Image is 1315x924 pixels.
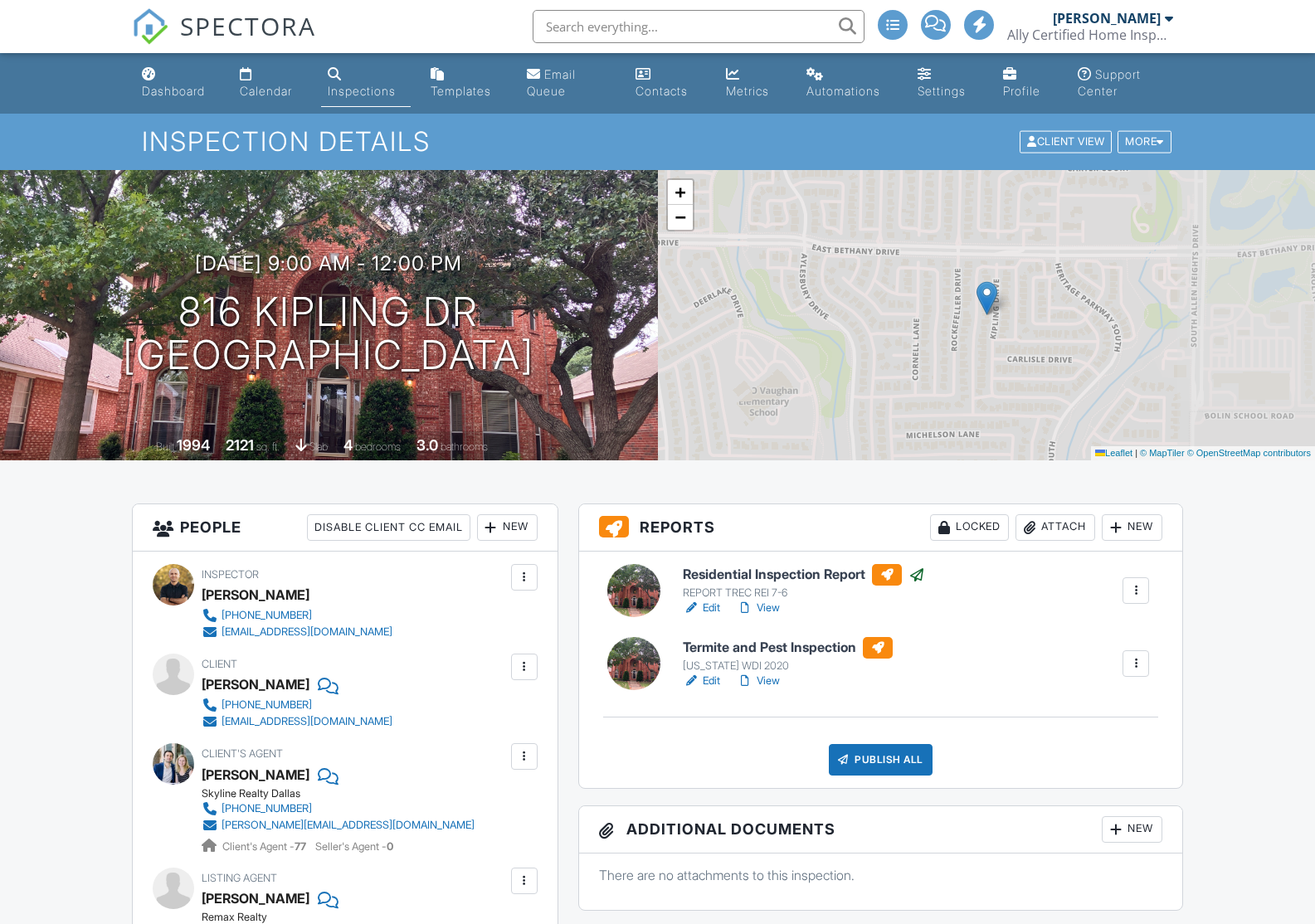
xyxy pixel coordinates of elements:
span: − [675,207,685,227]
div: Disable Client CC Email [307,514,470,541]
div: Automations [806,84,880,98]
span: Seller's Agent - [315,840,393,853]
div: Remax Realty [202,911,386,924]
span: slab [309,440,328,453]
a: Zoom in [668,180,693,205]
div: Skyline Realty Dallas [202,787,488,800]
div: [EMAIL_ADDRESS][DOMAIN_NAME] [222,625,392,639]
h1: 816 Kipling Dr [GEOGRAPHIC_DATA] [123,290,534,378]
a: SPECTORA [132,22,316,57]
div: 4 [343,436,353,454]
a: Calendar [233,60,307,107]
div: REPORT TREC REI 7-6 [683,586,925,600]
h3: Additional Documents [579,806,1183,853]
span: Client's Agent [202,747,283,760]
span: SPECTORA [180,8,316,43]
a: Email Queue [520,60,616,107]
h3: Reports [579,504,1183,552]
div: New [1102,514,1162,541]
div: Settings [918,84,966,98]
div: 1994 [177,436,210,454]
a: © OpenStreetMap contributors [1187,448,1311,458]
div: Dashboard [142,84,205,98]
div: Metrics [726,84,769,98]
div: [US_STATE] WDI 2020 [683,659,893,673]
div: [PHONE_NUMBER] [222,698,312,712]
h6: Residential Inspection Report [683,564,925,586]
div: [PERSON_NAME][EMAIL_ADDRESS][DOMAIN_NAME] [222,819,475,832]
div: Ally Certified Home Inspector [1007,27,1173,43]
a: [PERSON_NAME] [202,762,309,787]
span: sq. ft. [256,440,280,453]
span: Client's Agent - [222,840,309,853]
span: bathrooms [441,440,488,453]
a: Company Profile [996,60,1059,107]
a: Client View [1018,134,1116,147]
a: Edit [683,600,720,616]
h6: Termite and Pest Inspection [683,637,893,659]
a: Settings [911,60,983,107]
a: © MapTiler [1140,448,1185,458]
div: Calendar [240,84,292,98]
a: View [737,673,780,689]
a: Leaflet [1095,448,1132,458]
div: More [1118,131,1171,153]
a: [PHONE_NUMBER] [202,607,392,624]
div: Contacts [636,84,688,98]
a: View [737,600,780,616]
h1: Inspection Details [142,127,1172,156]
strong: 0 [387,840,393,853]
div: Client View [1020,131,1112,153]
div: New [477,514,538,541]
div: Email Queue [527,67,576,98]
a: Termite and Pest Inspection [US_STATE] WDI 2020 [683,637,893,674]
div: Templates [431,84,491,98]
h3: People [133,504,558,552]
strong: 77 [295,840,306,853]
p: There are no attachments to this inspection. [599,866,1163,884]
a: Support Center [1071,60,1180,107]
a: [PERSON_NAME][EMAIL_ADDRESS][DOMAIN_NAME] [202,817,475,834]
div: Support Center [1078,67,1141,98]
div: Attach [1015,514,1095,541]
a: [PHONE_NUMBER] [202,697,392,713]
span: + [675,182,685,202]
span: bedrooms [355,440,401,453]
div: 3.0 [416,436,438,454]
span: Listing Agent [202,872,277,884]
div: [PERSON_NAME] [202,672,309,697]
div: Inspections [328,84,396,98]
a: Inspections [321,60,411,107]
div: [EMAIL_ADDRESS][DOMAIN_NAME] [222,715,392,728]
div: Locked [930,514,1009,541]
div: [PHONE_NUMBER] [222,802,312,815]
a: [PERSON_NAME] [202,886,309,911]
div: [PERSON_NAME] [1053,10,1161,27]
a: [EMAIL_ADDRESS][DOMAIN_NAME] [202,713,392,730]
img: The Best Home Inspection Software - Spectora [132,8,168,45]
span: Built [156,440,174,453]
span: Client [202,658,237,670]
input: Search everything... [533,10,864,43]
span: Inspector [202,568,259,581]
a: Templates [424,60,507,107]
a: [EMAIL_ADDRESS][DOMAIN_NAME] [202,624,392,640]
a: Metrics [719,60,787,107]
div: [PERSON_NAME] [202,582,309,607]
a: Zoom out [668,205,693,230]
a: Residential Inspection Report REPORT TREC REI 7-6 [683,564,925,601]
img: Marker [977,281,997,315]
div: 2121 [226,436,254,454]
div: New [1102,816,1162,843]
a: Contacts [629,60,706,107]
div: Publish All [829,744,933,776]
a: Dashboard [135,60,221,107]
span: | [1135,448,1137,458]
h3: [DATE] 9:00 am - 12:00 pm [195,252,462,275]
a: Edit [683,673,720,689]
div: Profile [1003,84,1040,98]
a: [PHONE_NUMBER] [202,800,475,817]
a: Automations (Basic) [800,60,898,107]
